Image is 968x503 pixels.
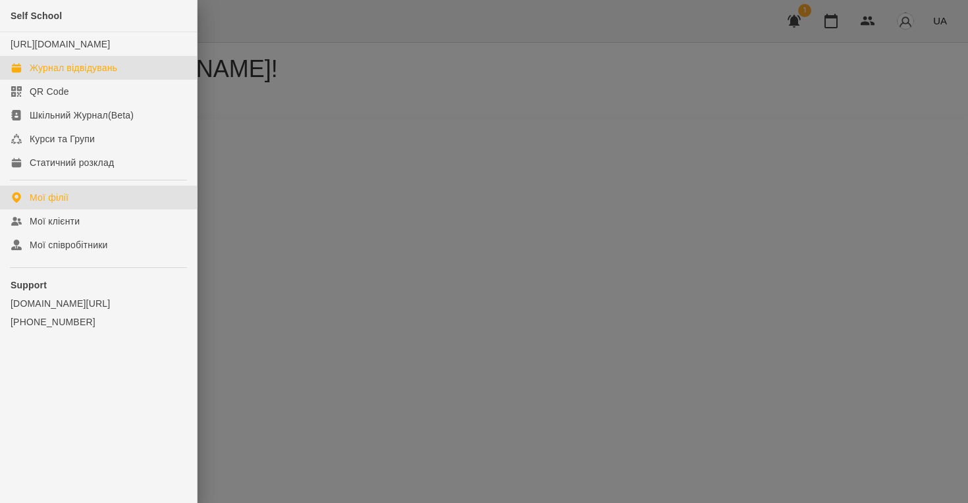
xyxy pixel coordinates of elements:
[30,132,95,146] div: Курси та Групи
[30,109,134,122] div: Шкільний Журнал(Beta)
[11,315,186,329] a: [PHONE_NUMBER]
[11,11,62,21] span: Self School
[30,85,69,98] div: QR Code
[30,191,68,204] div: Мої філії
[30,61,117,74] div: Журнал відвідувань
[11,297,186,310] a: [DOMAIN_NAME][URL]
[30,156,114,169] div: Статичний розклад
[30,238,108,251] div: Мої співробітники
[11,278,186,292] p: Support
[30,215,80,228] div: Мої клієнти
[11,39,110,49] a: [URL][DOMAIN_NAME]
